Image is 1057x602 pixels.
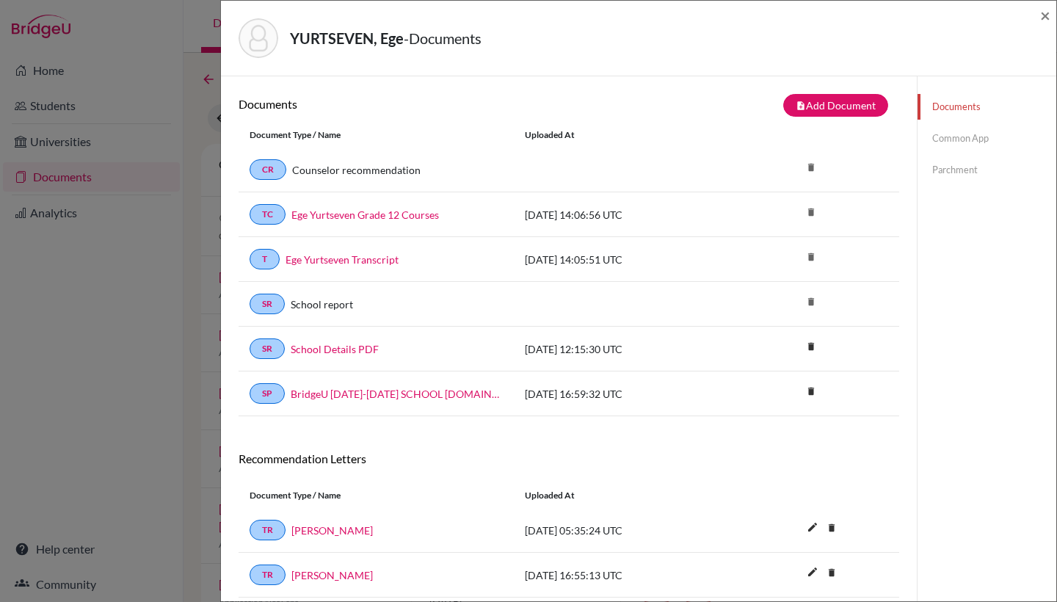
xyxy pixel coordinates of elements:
a: SR [250,294,285,314]
span: [DATE] 05:35:24 UTC [525,524,622,537]
strong: YURTSEVEN, Ege [290,29,404,47]
button: note_addAdd Document [783,94,888,117]
a: [PERSON_NAME] [291,523,373,538]
a: SR [250,338,285,359]
a: T [250,249,280,269]
i: delete [800,380,822,402]
span: [DATE] 16:55:13 UTC [525,569,622,581]
div: Document Type / Name [239,128,514,142]
a: delete [821,519,843,539]
div: [DATE] 16:59:32 UTC [514,386,734,402]
a: TR [250,565,286,585]
h6: Recommendation Letters [239,451,899,465]
a: School Details PDF [291,341,379,357]
a: SP [250,383,285,404]
i: delete [800,201,822,223]
i: delete [821,517,843,539]
span: - Documents [404,29,482,47]
i: edit [801,515,824,539]
div: Uploaded at [514,128,734,142]
i: delete [800,156,822,178]
button: Close [1040,7,1050,24]
a: [PERSON_NAME] [291,567,373,583]
span: × [1040,4,1050,26]
a: Ege Yurtseven Transcript [286,252,399,267]
h6: Documents [239,97,569,111]
div: [DATE] 14:06:56 UTC [514,207,734,222]
a: TC [250,204,286,225]
div: [DATE] 12:15:30 UTC [514,341,734,357]
a: School report [291,297,353,312]
a: TR [250,520,286,540]
a: delete [821,564,843,584]
div: Uploaded at [514,489,734,502]
i: note_add [796,101,806,111]
div: [DATE] 14:05:51 UTC [514,252,734,267]
i: delete [821,562,843,584]
i: delete [800,291,822,313]
a: Parchment [918,157,1056,183]
a: delete [800,382,822,402]
div: Document Type / Name [239,489,514,502]
a: Documents [918,94,1056,120]
i: delete [800,246,822,268]
a: BridgeU [DATE]-[DATE] SCHOOL [DOMAIN_NAME]_wide [291,386,503,402]
i: delete [800,336,822,358]
a: delete [800,338,822,358]
a: Ege Yurtseven Grade 12 Courses [291,207,439,222]
button: edit [800,518,825,540]
a: CR [250,159,286,180]
a: Common App [918,126,1056,151]
a: Counselor recommendation [292,162,421,178]
i: edit [801,560,824,584]
button: edit [800,562,825,584]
